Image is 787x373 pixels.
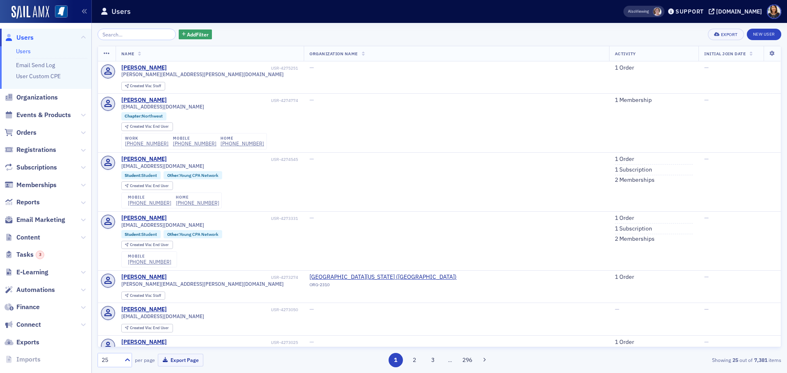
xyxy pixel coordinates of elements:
[125,113,142,119] span: Chapter :
[168,216,298,221] div: USR-4273331
[121,292,165,300] div: Created Via: Staff
[389,353,403,367] button: 1
[5,250,44,259] a: Tasks3
[16,285,55,294] span: Automations
[173,140,216,147] div: [PHONE_NUMBER]
[615,156,634,163] a: 1 Order
[125,113,163,119] a: Chapter:Northwest
[128,259,171,265] a: [PHONE_NUMBER]
[121,163,204,169] span: [EMAIL_ADDRESS][DOMAIN_NAME]
[426,353,440,367] button: 3
[709,9,765,14] button: [DOMAIN_NAME]
[731,356,739,364] strong: 25
[5,93,58,102] a: Organizations
[16,338,39,347] span: Exports
[168,66,298,71] div: USR-4275251
[704,338,709,346] span: —
[704,96,709,104] span: —
[121,324,173,332] div: Created Via: End User
[5,355,41,364] a: Imports
[111,7,131,16] h1: Users
[121,82,165,90] div: Created Via: Staff
[16,145,56,154] span: Registrations
[176,200,219,206] a: [PHONE_NUMBER]
[121,346,204,352] span: [EMAIL_ADDRESS][DOMAIN_NAME]
[221,136,264,141] div: home
[16,268,48,277] span: E-Learning
[16,233,40,242] span: Content
[747,29,781,40] a: New User
[130,184,169,188] div: End User
[309,214,314,222] span: —
[5,338,39,347] a: Exports
[168,157,298,162] div: USR-4274545
[615,225,652,233] a: 1 Subscription
[121,215,167,222] a: [PERSON_NAME]
[135,356,155,364] label: per page
[125,232,157,237] a: Student:Student
[615,339,634,346] a: 1 Order
[753,356,769,364] strong: 7,381
[221,140,264,147] a: [PHONE_NUMBER]
[16,303,40,312] span: Finance
[173,136,216,141] div: mobile
[130,84,161,88] div: Staff
[704,51,746,57] span: Initial Join Date
[309,274,457,281] a: [GEOGRAPHIC_DATA][US_STATE] ([GEOGRAPHIC_DATA])
[708,29,744,40] button: Export
[121,171,161,179] div: Student:
[55,5,68,18] img: SailAMX
[128,195,171,200] div: mobile
[121,230,161,238] div: Student:
[615,215,634,222] a: 1 Order
[128,254,171,259] div: mobile
[36,251,44,259] div: 3
[121,51,134,57] span: Name
[16,250,44,259] span: Tasks
[721,32,738,37] div: Export
[704,64,709,71] span: —
[407,353,421,367] button: 2
[164,230,222,238] div: Other:
[16,163,57,172] span: Subscriptions
[168,98,298,103] div: USR-4274774
[309,305,314,313] span: —
[309,51,358,57] span: Organization Name
[121,306,167,313] div: [PERSON_NAME]
[628,9,636,14] div: Also
[16,33,34,42] span: Users
[615,176,655,184] a: 2 Memberships
[628,9,649,14] span: Viewing
[49,5,68,19] a: View Homepage
[158,354,203,366] button: Export Page
[676,8,704,15] div: Support
[5,145,56,154] a: Registrations
[125,136,168,141] div: work
[653,7,662,16] span: Lydia Carlisle
[125,231,141,237] span: Student :
[125,140,168,147] div: [PHONE_NUMBER]
[121,181,173,190] div: Created Via: End User
[716,8,762,15] div: [DOMAIN_NAME]
[167,232,218,237] a: Other:Young CPA Network
[5,163,57,172] a: Subscriptions
[615,97,652,104] a: 1 Membership
[444,356,456,364] span: …
[121,339,167,346] div: [PERSON_NAME]
[615,51,636,57] span: Activity
[121,71,284,77] span: [PERSON_NAME][EMAIL_ADDRESS][PERSON_NAME][DOMAIN_NAME]
[102,356,120,364] div: 25
[11,6,49,19] img: SailAMX
[121,274,167,281] div: [PERSON_NAME]
[168,307,298,312] div: USR-4273050
[176,195,219,200] div: home
[167,231,180,237] span: Other :
[16,198,40,207] span: Reports
[615,235,655,243] a: 2 Memberships
[121,64,167,72] div: [PERSON_NAME]
[187,31,209,38] span: Add Filter
[16,72,61,80] a: User Custom CPE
